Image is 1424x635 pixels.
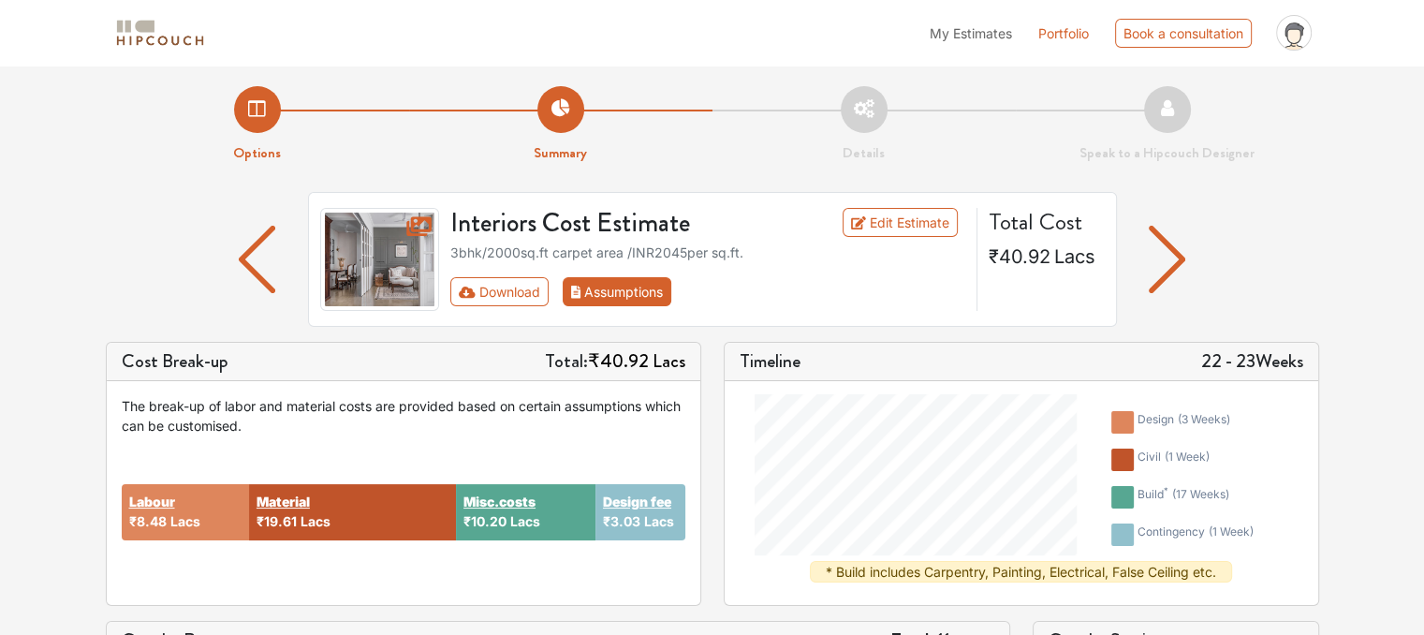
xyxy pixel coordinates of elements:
span: ₹40.92 [588,347,649,375]
span: Lacs [1054,245,1095,268]
span: ( 1 week ) [1209,524,1254,539]
div: contingency [1138,524,1254,546]
a: Portfolio [1038,23,1089,43]
button: Labour [129,492,175,511]
h3: Interiors Cost Estimate [439,208,797,240]
div: 3bhk / 2000 sq.ft carpet area /INR 2045 per sq.ft. [450,243,965,262]
div: design [1138,411,1230,434]
h5: Timeline [740,350,800,373]
div: Toolbar with button groups [450,277,965,306]
img: gallery [320,208,440,311]
div: build [1138,486,1229,509]
strong: Summary [534,142,587,163]
img: arrow left [1149,226,1185,293]
button: Design fee [603,492,671,511]
span: ₹8.48 [129,513,167,529]
div: civil [1138,449,1210,471]
div: The break-up of labor and material costs are provided based on certain assumptions which can be c... [122,396,685,436]
span: Lacs [170,513,200,529]
div: Book a consultation [1115,19,1252,48]
span: ₹3.03 [603,513,640,529]
span: ₹40.92 [989,245,1050,268]
button: Material [257,492,310,511]
h4: Total Cost [989,208,1101,236]
span: ( 1 week ) [1165,450,1210,464]
span: ( 3 weeks ) [1178,412,1230,426]
div: * Build includes Carpentry, Painting, Electrical, False Ceiling etc. [810,561,1232,583]
span: ₹19.61 [257,513,297,529]
strong: Options [233,142,281,163]
span: Lacs [653,347,685,375]
button: Assumptions [563,277,672,306]
span: Lacs [301,513,330,529]
span: ₹10.20 [463,513,506,529]
span: Lacs [510,513,540,529]
button: Download [450,277,549,306]
a: Edit Estimate [843,208,958,237]
button: Misc.costs [463,492,536,511]
span: logo-horizontal.svg [113,12,207,54]
span: ( 17 weeks ) [1172,487,1229,501]
h5: Cost Break-up [122,350,228,373]
span: Lacs [644,513,674,529]
strong: Speak to a Hipcouch Designer [1079,142,1255,163]
img: arrow left [239,226,275,293]
img: logo-horizontal.svg [113,17,207,50]
h5: 22 - 23 Weeks [1201,350,1303,373]
strong: Details [843,142,885,163]
span: My Estimates [930,25,1012,41]
h5: Total: [545,350,685,373]
div: First group [450,277,686,306]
